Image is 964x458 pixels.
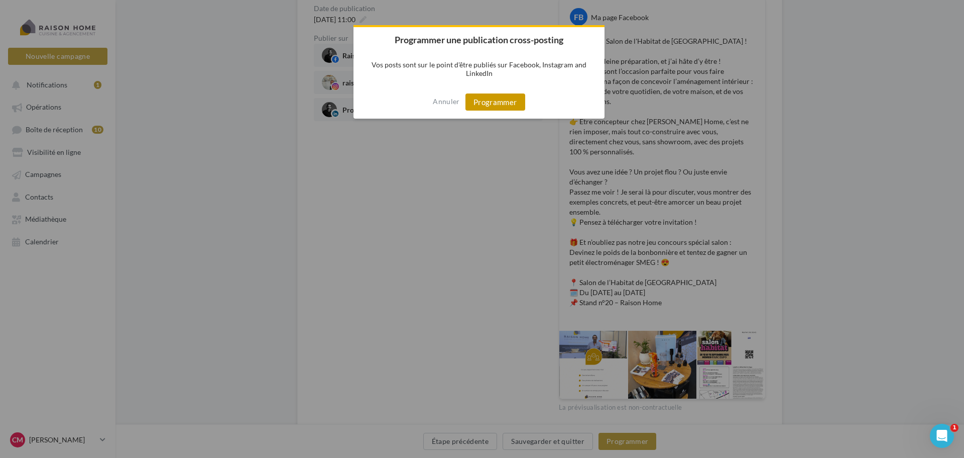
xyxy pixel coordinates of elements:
button: Programmer [465,94,525,111]
button: Annuler [433,94,459,110]
h2: Programmer une publication cross-posting [353,27,605,52]
span: 1 [950,424,958,432]
iframe: Intercom live chat [930,424,954,448]
p: Vos posts sont sur le point d'être publiés sur Facebook, Instagram and LinkedIn [353,52,605,85]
